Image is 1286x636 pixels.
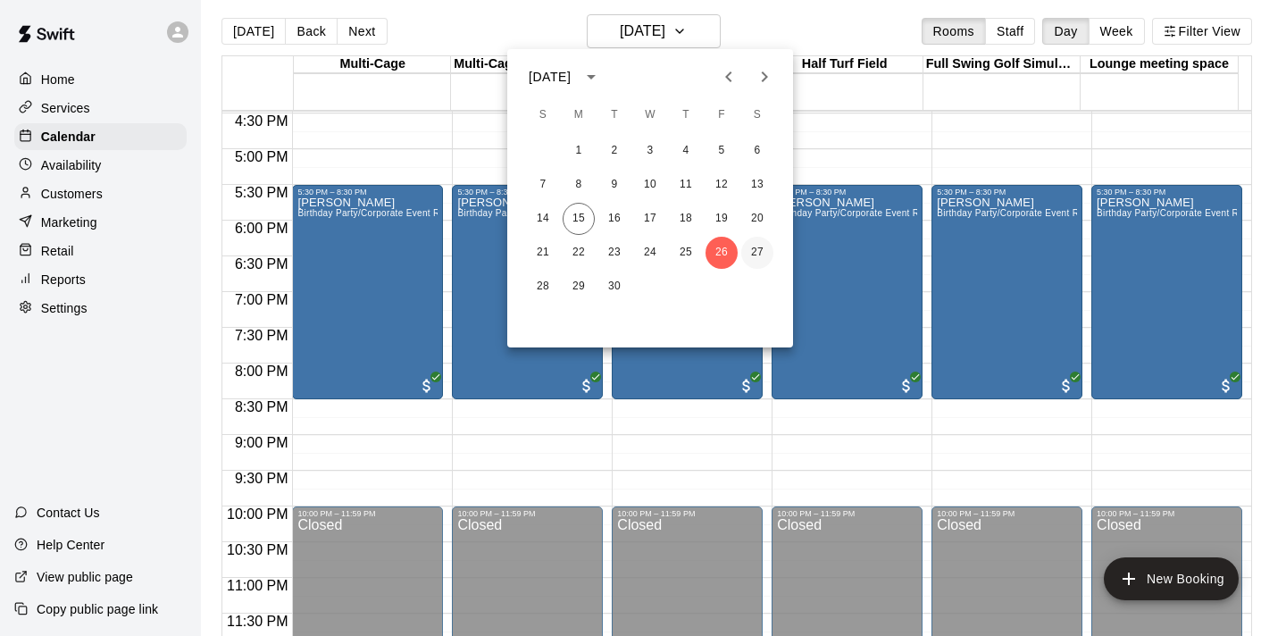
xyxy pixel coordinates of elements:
button: 17 [634,203,666,235]
button: 29 [563,271,595,303]
button: 9 [598,169,630,201]
button: 7 [527,169,559,201]
button: 23 [598,237,630,269]
button: 10 [634,169,666,201]
span: Saturday [741,97,773,133]
span: Tuesday [598,97,630,133]
span: Sunday [527,97,559,133]
button: 18 [670,203,702,235]
button: 24 [634,237,666,269]
span: Wednesday [634,97,666,133]
button: 19 [706,203,738,235]
button: 27 [741,237,773,269]
button: 25 [670,237,702,269]
button: Previous month [711,59,747,95]
button: 21 [527,237,559,269]
button: 5 [706,135,738,167]
span: Thursday [670,97,702,133]
button: 20 [741,203,773,235]
button: calendar view is open, switch to year view [576,62,606,92]
span: Friday [706,97,738,133]
button: 6 [741,135,773,167]
button: 30 [598,271,630,303]
button: 13 [741,169,773,201]
button: 8 [563,169,595,201]
button: 22 [563,237,595,269]
button: 3 [634,135,666,167]
button: 11 [670,169,702,201]
button: 2 [598,135,630,167]
button: 14 [527,203,559,235]
button: 16 [598,203,630,235]
button: Next month [747,59,782,95]
button: 4 [670,135,702,167]
button: 12 [706,169,738,201]
button: 15 [563,203,595,235]
div: [DATE] [529,68,571,87]
button: 28 [527,271,559,303]
button: 1 [563,135,595,167]
button: 26 [706,237,738,269]
span: Monday [563,97,595,133]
